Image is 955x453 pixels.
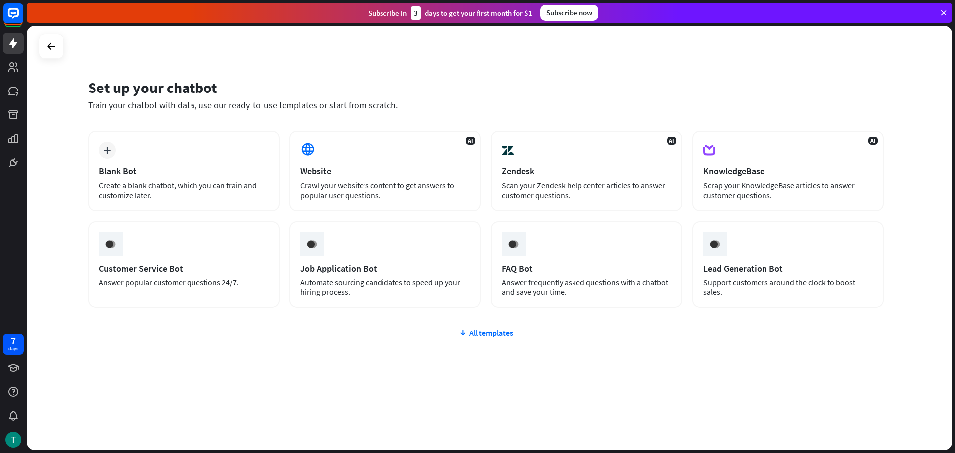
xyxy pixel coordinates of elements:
[8,345,18,352] div: days
[3,334,24,355] a: 7 days
[411,6,421,20] div: 3
[540,5,598,21] div: Subscribe now
[368,6,532,20] div: Subscribe in days to get your first month for $1
[11,336,16,345] div: 7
